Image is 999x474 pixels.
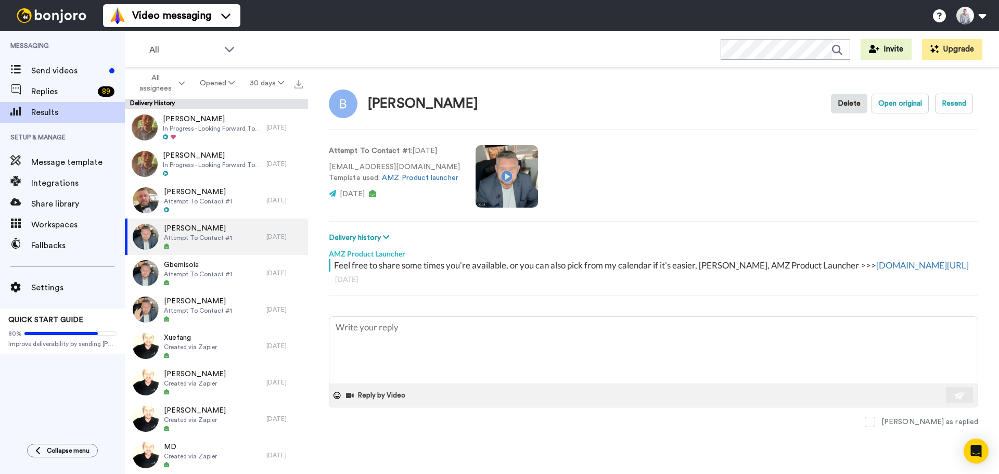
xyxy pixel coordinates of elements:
span: [PERSON_NAME] [164,296,232,306]
span: [PERSON_NAME] [164,223,232,234]
a: XuefangCreated via Zapier[DATE] [125,328,308,364]
span: Replies [31,85,94,98]
div: [DATE] [266,269,303,277]
span: Integrations [31,177,125,189]
div: 89 [98,86,114,97]
span: Collapse menu [47,446,89,455]
img: vm-color.svg [109,7,126,24]
div: [PERSON_NAME] [368,96,478,111]
button: 30 days [242,74,291,93]
span: Send videos [31,65,105,77]
a: [PERSON_NAME]Created via Zapier[DATE] [125,401,308,437]
img: send-white.svg [954,391,966,400]
button: Export all results that match these filters now. [291,75,306,91]
div: Delivery History [125,99,308,109]
div: Feel free to share some times you’re available, or you can also pick from my calendar if it’s eas... [334,259,976,272]
span: Gbemisola [164,260,232,270]
button: Invite [861,39,912,60]
a: [PERSON_NAME]Attempt To Contact #1[DATE] [125,291,308,328]
span: Created via Zapier [164,452,217,460]
span: [PERSON_NAME] [163,150,261,161]
span: Created via Zapier [164,343,217,351]
a: [PERSON_NAME]In Progress - Looking Forward To Working With You![DATE] [125,109,308,146]
img: ec39d6e7-9828-48b4-8d4e-b9e58b0ad8be-thumb.jpg [133,369,159,395]
a: [PERSON_NAME]Created via Zapier[DATE] [125,364,308,401]
button: Resend [935,94,973,113]
a: GbemisolaAttempt To Contact #1[DATE] [125,255,308,291]
span: Fallbacks [31,239,125,252]
span: Improve deliverability by sending [PERSON_NAME]’s from your own email [8,340,117,348]
img: Image of Bindu [329,89,357,118]
div: [DATE] [266,233,303,241]
a: AMZ Product launcher [382,174,458,182]
img: export.svg [294,80,303,88]
span: In Progress - Looking Forward To Working With You! [163,124,261,133]
span: Share library [31,198,125,210]
div: [DATE] [266,378,303,387]
span: Attempt To Contact #1 [164,234,232,242]
span: QUICK START GUIDE [8,316,83,324]
div: AMZ Product Launcher [329,244,978,259]
div: [DATE] [266,160,303,168]
img: bj-logo-header-white.svg [12,8,91,23]
span: All assignees [134,73,176,94]
span: 80% [8,329,22,338]
a: [PERSON_NAME]Attempt To Contact #1[DATE] [125,219,308,255]
div: [DATE] [266,123,303,132]
span: Video messaging [132,8,211,23]
div: [DATE] [335,274,972,285]
button: Open original [872,94,929,113]
p: [EMAIL_ADDRESS][DOMAIN_NAME] Template used: [329,162,460,184]
span: [PERSON_NAME] [163,114,261,124]
p: : [DATE] [329,146,460,157]
span: MD [164,442,217,452]
span: Attempt To Contact #1 [164,197,232,206]
img: 2738b413-0ea1-454b-bac5-ec54f911b6c9-thumb.jpg [133,406,159,432]
button: Delivery history [329,232,392,244]
img: 1c0306c6-3952-4b8c-8fb7-76a2135e68b8-thumb.jpg [133,297,159,323]
div: [DATE] [266,451,303,459]
button: Delete [831,94,867,113]
img: 3aa13561-c4f8-4f47-bd0c-29c3c5e06f87-thumb.jpg [133,224,159,250]
a: [DOMAIN_NAME][URL] [876,260,969,271]
span: Created via Zapier [164,416,226,424]
button: Opened [193,74,242,93]
span: [DATE] [340,190,365,198]
div: [DATE] [266,305,303,314]
img: 0e192fef-c2df-4dce-951e-f85afc5bc077-thumb.jpg [133,442,159,468]
img: 769602b0-4470-4887-90cf-38115980a841-thumb.jpg [133,260,159,286]
img: 79f53606-3db5-4251-ba82-c9ff7a8c81f1-thumb.jpg [132,151,158,177]
strong: Attempt To Contact #1 [329,147,411,155]
img: 8c8d6ebb-df90-4deb-ae78-357460370a3f-thumb.jpg [133,187,159,213]
div: [DATE] [266,415,303,423]
button: Upgrade [922,39,982,60]
button: Reply by Video [345,388,408,403]
span: Attempt To Contact #1 [164,306,232,315]
span: Workspaces [31,219,125,231]
span: [PERSON_NAME] [164,405,226,416]
div: [DATE] [266,196,303,204]
span: Xuefang [164,332,217,343]
div: [DATE] [266,342,303,350]
span: Settings [31,281,125,294]
img: daada8bc-9765-4acd-a180-41d42e3ceb7b-thumb.jpg [133,333,159,359]
span: Results [31,106,125,119]
span: All [149,44,219,56]
span: [PERSON_NAME] [164,369,226,379]
a: [PERSON_NAME]In Progress - Looking Forward To Working With You![DATE] [125,146,308,182]
span: [PERSON_NAME] [164,187,232,197]
img: e42621c9-5560-4def-ac08-56c98b603e70-thumb.jpg [132,114,158,140]
span: Created via Zapier [164,379,226,388]
div: [PERSON_NAME] as replied [881,417,978,427]
button: Collapse menu [27,444,98,457]
span: Attempt To Contact #1 [164,270,232,278]
span: In Progress - Looking Forward To Working With You! [163,161,261,169]
span: Message template [31,156,125,169]
a: [PERSON_NAME]Attempt To Contact #1[DATE] [125,182,308,219]
button: All assignees [127,69,193,98]
a: MDCreated via Zapier[DATE] [125,437,308,473]
div: Open Intercom Messenger [964,439,989,464]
